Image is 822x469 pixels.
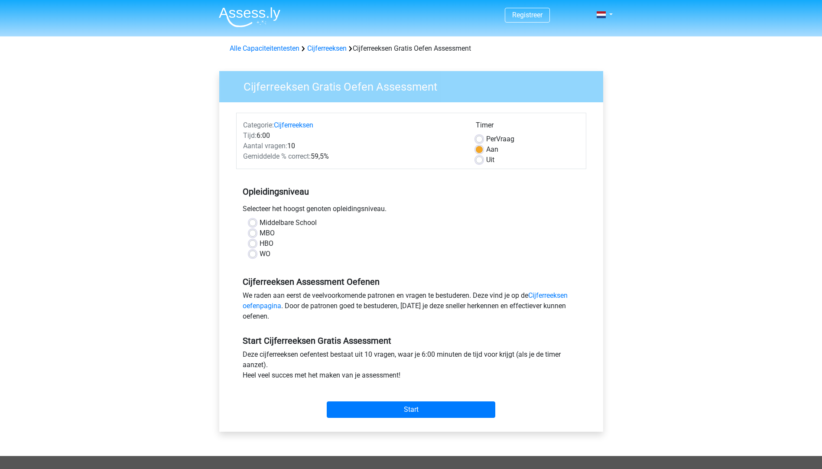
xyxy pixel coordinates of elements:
[237,141,469,151] div: 10
[237,151,469,162] div: 59,5%
[260,228,275,238] label: MBO
[243,131,257,140] span: Tijd:
[243,277,580,287] h5: Cijferreeksen Assessment Oefenen
[243,121,274,129] span: Categorie:
[243,152,311,160] span: Gemiddelde % correct:
[226,43,596,54] div: Cijferreeksen Gratis Oefen Assessment
[243,335,580,346] h5: Start Cijferreeksen Gratis Assessment
[307,44,347,52] a: Cijferreeksen
[486,144,498,155] label: Aan
[274,121,313,129] a: Cijferreeksen
[237,130,469,141] div: 6:00
[486,135,496,143] span: Per
[512,11,543,19] a: Registreer
[236,290,586,325] div: We raden aan eerst de veelvoorkomende patronen en vragen te bestuderen. Deze vind je op de . Door...
[260,249,270,259] label: WO
[236,349,586,384] div: Deze cijferreeksen oefentest bestaat uit 10 vragen, waar je 6:00 minuten de tijd voor krijgt (als...
[219,7,280,27] img: Assessly
[230,44,299,52] a: Alle Capaciteitentesten
[233,77,597,94] h3: Cijferreeksen Gratis Oefen Assessment
[476,120,579,134] div: Timer
[243,142,287,150] span: Aantal vragen:
[327,401,495,418] input: Start
[236,204,586,218] div: Selecteer het hoogst genoten opleidingsniveau.
[243,183,580,200] h5: Opleidingsniveau
[260,238,273,249] label: HBO
[486,155,494,165] label: Uit
[486,134,514,144] label: Vraag
[260,218,317,228] label: Middelbare School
